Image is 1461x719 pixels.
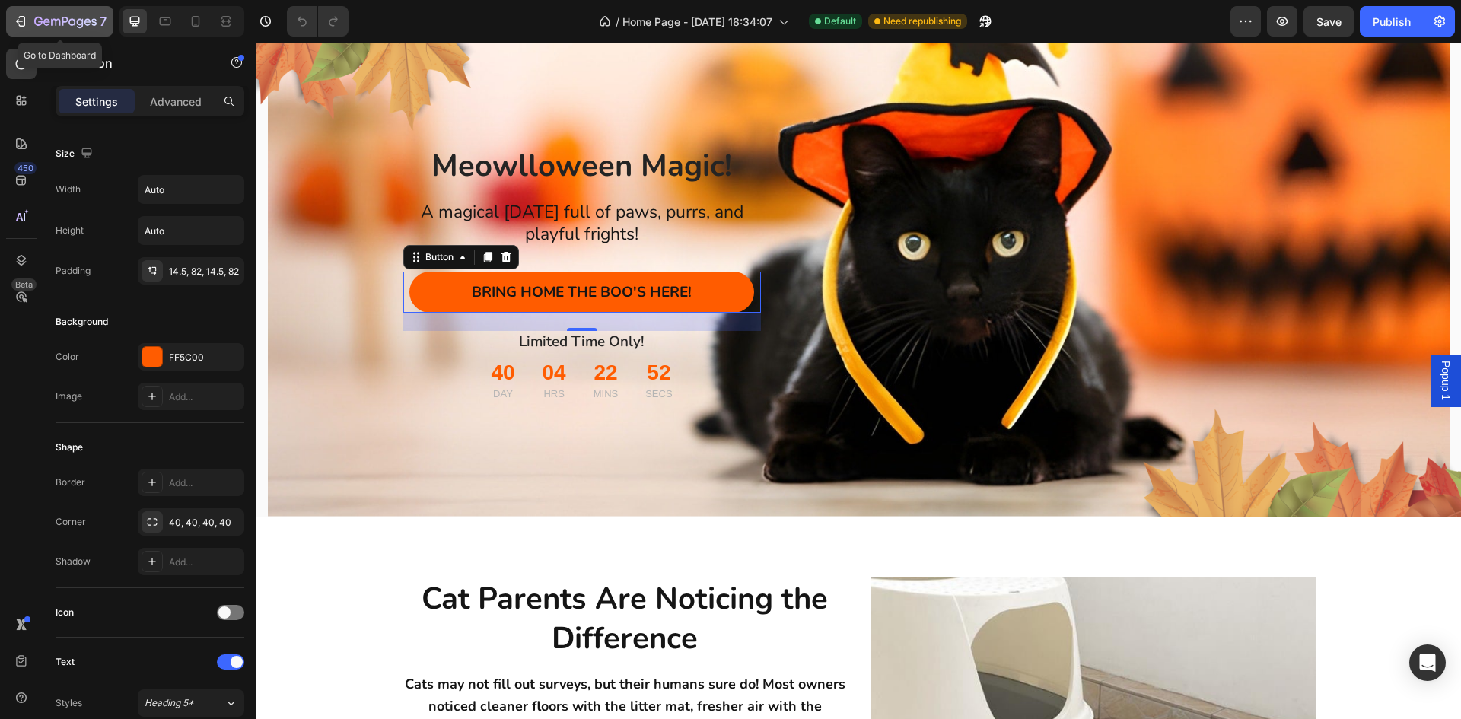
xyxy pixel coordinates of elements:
[169,555,240,569] div: Add...
[153,229,498,270] button: <p><strong>BRING HOME THE BOO'S HERE!</strong></p>
[56,144,96,164] div: Size
[56,441,83,454] div: Shape
[138,217,243,244] input: Auto
[256,43,1461,719] iframe: Design area
[56,655,75,669] div: Text
[138,176,243,203] input: Auto
[150,94,202,110] p: Advanced
[389,344,415,359] p: SECS
[146,535,591,617] h2: Cat Parents Are Noticing the Difference
[56,183,81,196] div: Width
[169,351,240,364] div: FF5C00
[148,290,503,309] p: Limited Time Only!
[169,476,240,490] div: Add...
[14,162,37,174] div: 450
[145,696,194,710] span: Heading 5*
[148,158,503,204] p: A magical [DATE] full of paws, purrs, and playful frights!
[148,632,589,718] span: Cats may not fill out surveys, but their humans sure do! Most owners noticed cleaner floors with ...
[11,278,37,291] div: Beta
[169,265,240,278] div: 14.5, 82, 14.5, 82
[175,103,476,144] strong: Meowlloween Magic!
[1360,6,1424,37] button: Publish
[337,317,362,344] div: 22
[389,317,415,344] div: 52
[1316,15,1342,28] span: Save
[1182,318,1197,358] span: Popup 1
[1409,644,1446,681] div: Open Intercom Messenger
[616,14,619,30] span: /
[622,14,772,30] span: Home Page - [DATE] 18:34:07
[234,344,258,359] p: DAY
[286,317,310,344] div: 04
[166,208,200,221] div: Button
[169,516,240,530] div: 40, 40, 40, 40
[56,476,85,489] div: Border
[56,224,84,237] div: Height
[75,94,118,110] p: Settings
[56,606,74,619] div: Icon
[56,696,82,710] div: Styles
[100,12,107,30] p: 7
[56,315,108,329] div: Background
[74,54,203,72] p: Button
[1373,14,1411,30] div: Publish
[337,344,362,359] p: MINS
[234,317,258,344] div: 40
[138,689,244,717] button: Heading 5*
[287,6,349,37] div: Undo/Redo
[56,390,82,403] div: Image
[286,344,310,359] p: HRS
[56,555,91,568] div: Shadow
[883,14,961,28] span: Need republishing
[56,515,86,529] div: Corner
[169,390,240,404] div: Add...
[6,6,113,37] button: 7
[56,350,79,364] div: Color
[1303,6,1354,37] button: Save
[824,14,856,28] span: Default
[215,240,435,259] strong: BRING HOME THE BOO'S HERE!
[56,264,91,278] div: Padding
[850,336,1205,474] img: Alt Image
